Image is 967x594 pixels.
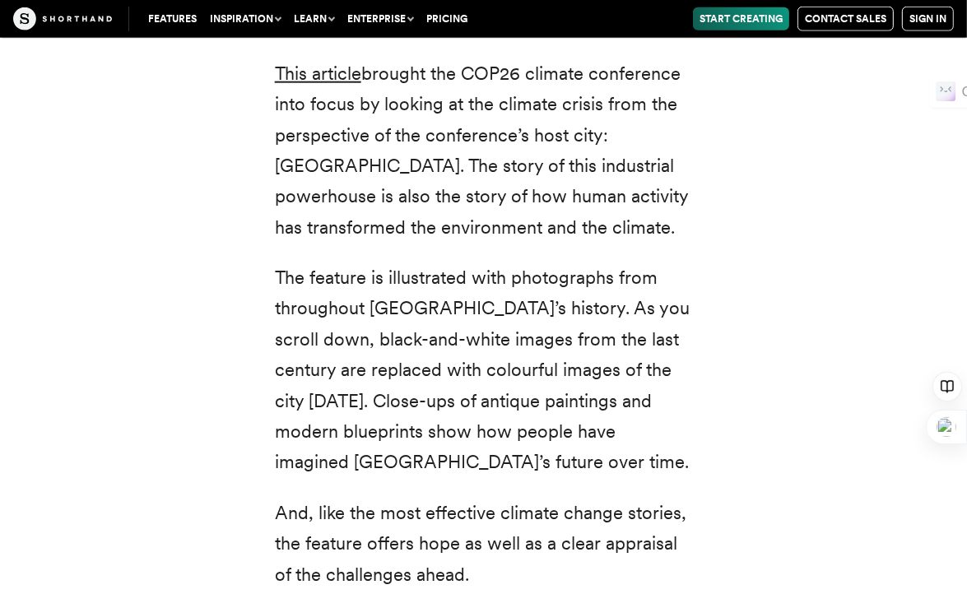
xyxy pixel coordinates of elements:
[275,63,361,84] a: This article
[420,7,474,30] a: Pricing
[275,58,693,243] p: brought the COP26 climate conference into focus by looking at the climate crisis from the perspec...
[287,7,341,30] button: Learn
[693,7,789,30] a: Start Creating
[797,7,894,31] a: Contact Sales
[275,498,693,590] p: And, like the most effective climate change stories, the feature offers hope as well as a clear a...
[275,262,693,478] p: The feature is illustrated with photographs from throughout [GEOGRAPHIC_DATA]’s history. As you s...
[902,7,954,31] a: Sign in
[142,7,203,30] a: Features
[203,7,287,30] button: Inspiration
[13,7,112,30] img: The Craft
[341,7,420,30] button: Enterprise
